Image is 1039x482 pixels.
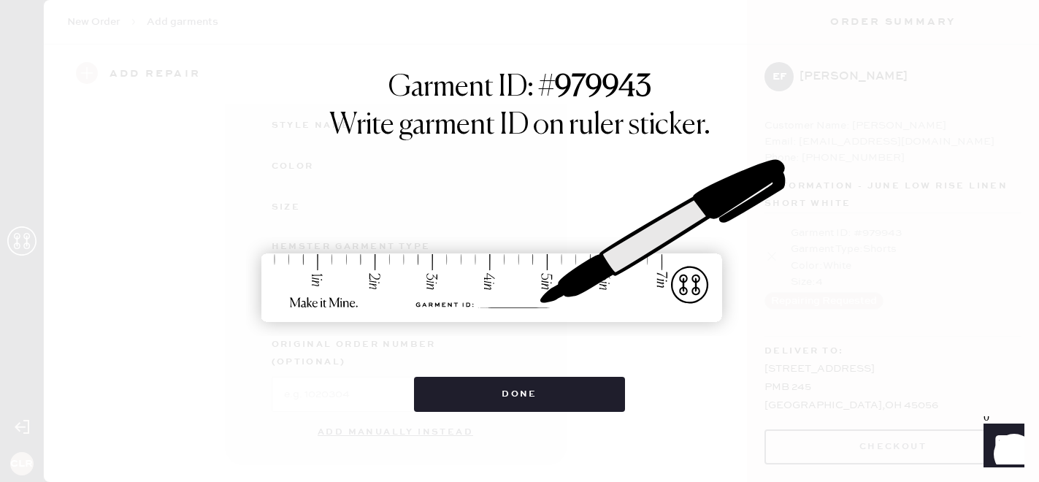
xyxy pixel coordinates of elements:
[414,377,625,412] button: Done
[555,73,651,102] strong: 979943
[246,121,794,362] img: ruler-sticker-sharpie.svg
[970,416,1032,479] iframe: Front Chat
[388,70,651,108] h1: Garment ID: #
[329,108,710,143] h1: Write garment ID on ruler sticker.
